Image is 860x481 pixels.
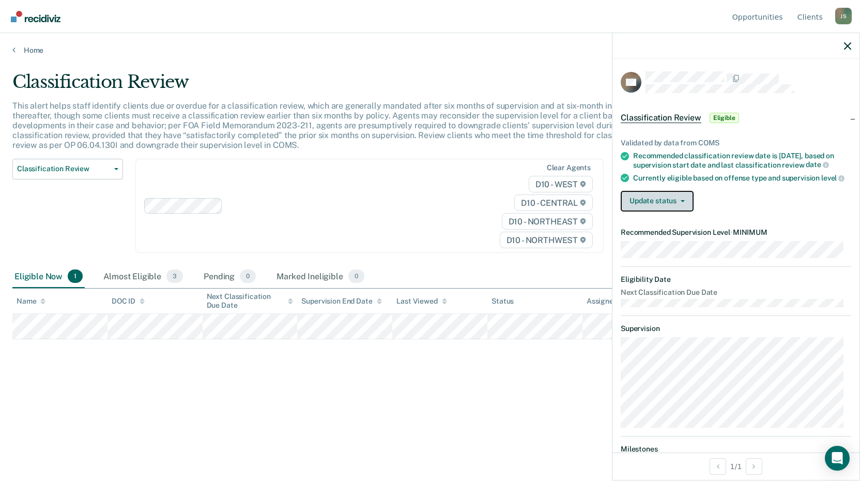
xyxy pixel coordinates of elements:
span: Eligible [710,113,739,123]
div: Status [492,297,514,306]
dt: Supervision [621,324,851,333]
div: Assigned to [587,297,635,306]
div: Classification Review [12,71,657,101]
dt: Recommended Supervision Level MINIMUM [621,228,851,237]
span: D10 - NORTHWEST [500,232,593,248]
div: Classification ReviewEligible [612,101,859,134]
span: D10 - WEST [529,176,593,192]
div: Recommended classification review date is [DATE], based on supervision start date and last classi... [633,152,851,169]
button: Next Opportunity [746,458,762,475]
div: J S [835,8,852,24]
a: Home [12,46,848,55]
div: Validated by data from COMS [621,139,851,147]
div: Almost Eligible [101,265,185,288]
button: Profile dropdown button [835,8,852,24]
div: Next Classification Due Date [207,292,294,310]
span: level [821,174,844,182]
span: Classification Review [17,164,110,173]
div: Currently eligible based on offense type and supervision [633,173,851,183]
img: Recidiviz [11,11,60,22]
div: Open Intercom Messenger [825,446,850,471]
button: Update status [621,191,694,212]
div: Supervision End Date [301,297,381,306]
span: D10 - CENTRAL [514,194,593,211]
div: Name [17,297,45,306]
div: 1 / 1 [612,453,859,480]
span: date [806,160,828,169]
span: Classification Review [621,113,701,123]
span: 0 [348,269,364,283]
p: This alert helps staff identify clients due or overdue for a classification review, which are gen... [12,101,646,151]
div: Last Viewed [396,297,447,306]
div: DOC ID [112,297,145,306]
span: 1 [68,269,83,283]
div: Pending [202,265,258,288]
span: 0 [240,269,256,283]
dt: Milestones [621,445,851,454]
div: Marked Ineligible [274,265,366,288]
span: D10 - NORTHEAST [502,213,593,230]
span: • [730,228,733,236]
span: 3 [166,269,183,283]
button: Previous Opportunity [710,458,726,475]
div: Clear agents [547,163,591,172]
dt: Next Classification Due Date [621,288,851,297]
div: Eligible Now [12,265,85,288]
dt: Eligibility Date [621,275,851,284]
